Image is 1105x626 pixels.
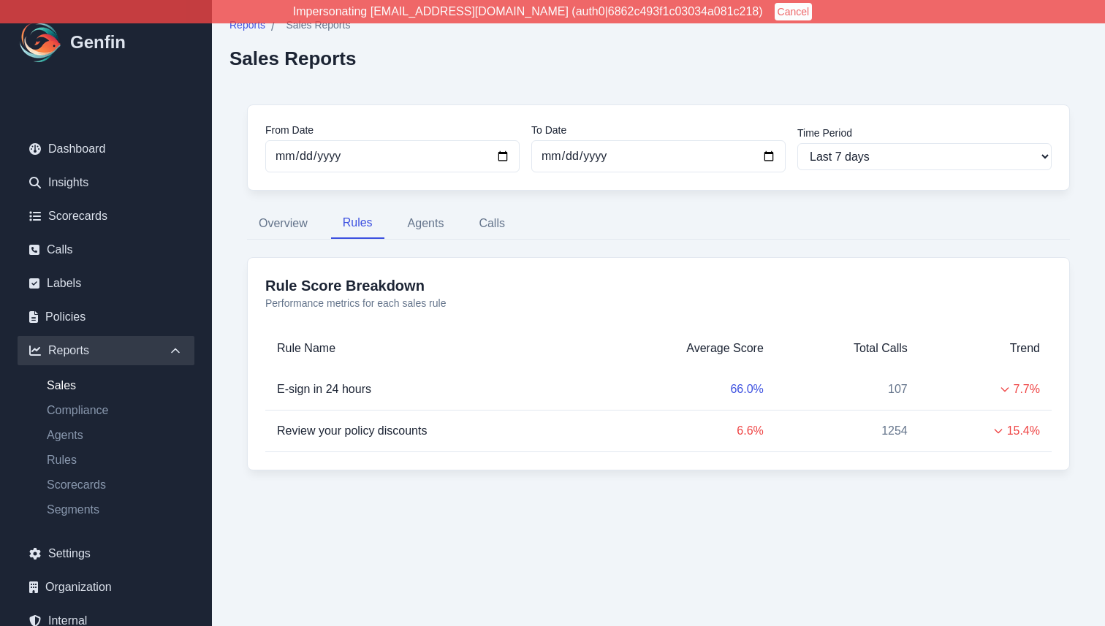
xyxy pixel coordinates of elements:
th: Trend [919,328,1052,369]
a: Policies [18,302,194,332]
a: Rules [35,451,194,469]
a: Reports [229,18,265,36]
button: Overview [247,208,319,239]
span: 15.4 % [1007,422,1040,440]
h3: Rule Score Breakdown [265,275,1052,296]
span: Sales Reports [286,18,350,32]
a: Settings [18,539,194,568]
span: Review your policy discounts [277,424,427,437]
span: / [271,18,274,36]
img: Logo [18,19,64,66]
span: 107 [888,383,908,395]
th: Total Calls [775,328,919,369]
th: Average Score [588,328,775,369]
button: Cancel [775,3,813,20]
label: Time Period [797,126,1052,140]
a: Segments [35,501,194,519]
a: Dashboard [18,134,194,164]
button: Calls [467,208,517,239]
a: Compliance [35,402,194,419]
a: Scorecards [35,476,194,494]
a: Calls [18,235,194,264]
h1: Genfin [70,31,126,54]
span: Reports [229,18,265,32]
th: Rule Name [265,328,588,369]
label: To Date [531,123,786,137]
a: Sales [35,377,194,394]
label: From Date [265,123,520,137]
span: 7.7 % [1014,381,1040,398]
span: E-sign in 24 hours [277,383,371,395]
span: 6.6 % [737,424,763,437]
a: Insights [18,168,194,197]
a: Labels [18,269,194,298]
button: Rules [331,208,384,239]
button: Agents [396,208,456,239]
span: 66.0 % [730,383,763,395]
h2: Sales Reports [229,47,356,69]
div: Reports [18,336,194,365]
span: 1254 [881,424,908,437]
a: Scorecards [18,202,194,231]
a: Organization [18,573,194,602]
p: Performance metrics for each sales rule [265,296,1052,310]
a: Agents [35,427,194,444]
